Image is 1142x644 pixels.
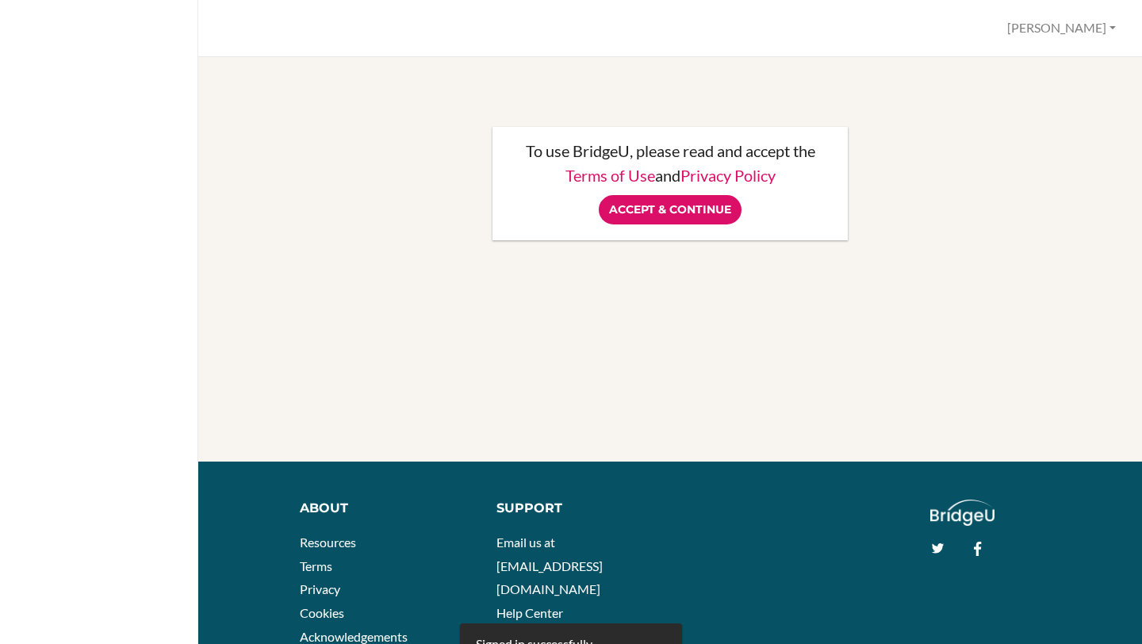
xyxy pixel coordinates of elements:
button: [PERSON_NAME] [1000,13,1123,43]
a: Help Center [496,605,563,620]
a: Cookies [300,605,344,620]
div: Support [496,500,658,518]
a: Privacy Policy [680,166,776,185]
input: Accept & Continue [599,195,742,224]
p: and [508,167,832,183]
div: About [300,500,473,518]
a: Email us at [EMAIL_ADDRESS][DOMAIN_NAME] [496,535,603,596]
img: logo_white@2x-f4f0deed5e89b7ecb1c2cc34c3e3d731f90f0f143d5ea2071677605dd97b5244.png [930,500,994,526]
a: Terms [300,558,332,573]
a: Resources [300,535,356,550]
p: To use BridgeU, please read and accept the [508,143,832,159]
a: Privacy [300,581,340,596]
a: Terms of Use [565,166,655,185]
